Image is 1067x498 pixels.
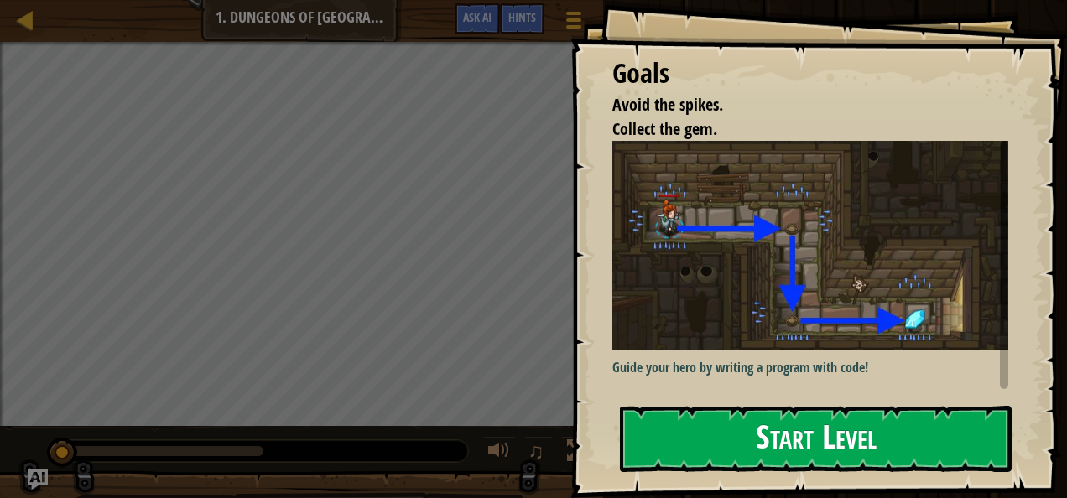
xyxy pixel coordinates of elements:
img: Dungeons of kithgard [612,141,1021,350]
button: Ask AI [28,469,48,490]
li: Collect the gem. [591,117,1004,142]
span: Ask AI [463,9,492,25]
span: Avoid the spikes. [612,93,723,116]
p: Write code in the editor on the right, and click Run when you’re ready. Your hero will read it an... [612,386,1021,424]
button: Start Level [620,406,1012,472]
span: Hints [508,9,536,25]
span: ♫ [528,438,544,464]
button: Ask AI [455,3,500,34]
button: Toggle fullscreen [561,436,595,470]
button: Show game menu [553,3,595,43]
button: ♫ [524,436,553,470]
p: Guide your hero by writing a program with code! [612,358,1021,377]
span: Collect the gem. [612,117,717,140]
li: Avoid the spikes. [591,93,1004,117]
div: Goals [612,54,1008,93]
button: Adjust volume [482,436,516,470]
